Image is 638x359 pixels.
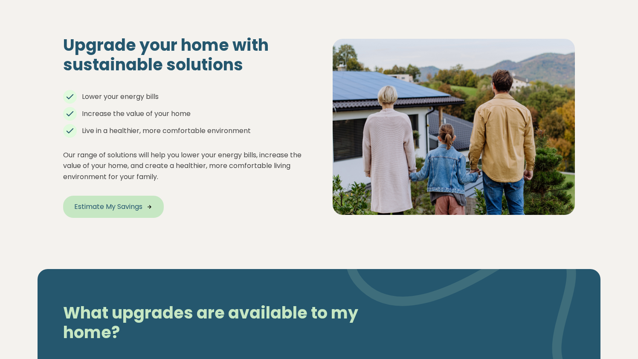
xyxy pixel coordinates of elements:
[63,126,305,136] li: Live in a healthier, more comfortable environment
[63,109,305,119] li: Increase the value of your home
[56,303,406,342] h2: What upgrades are available to my home?
[63,35,305,74] h2: Upgrade your home with sustainable solutions
[74,202,142,212] span: Estimate My Savings
[63,196,164,218] a: Estimate My Savings
[63,92,305,102] li: Lower your energy bills
[63,150,305,182] p: Our range of solutions will help you lower your energy bills, increase the value of your home, an...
